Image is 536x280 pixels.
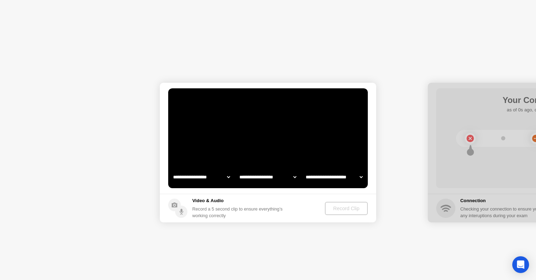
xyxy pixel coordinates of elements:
div: Open Intercom Messenger [512,256,529,273]
h5: Video & Audio [192,197,285,204]
select: Available cameras [172,170,231,184]
div: Record Clip [328,206,365,211]
select: Available microphones [304,170,364,184]
select: Available speakers [238,170,298,184]
div: Record a 5 second clip to ensure everything’s working correctly [192,206,285,219]
button: Record Clip [325,202,368,215]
